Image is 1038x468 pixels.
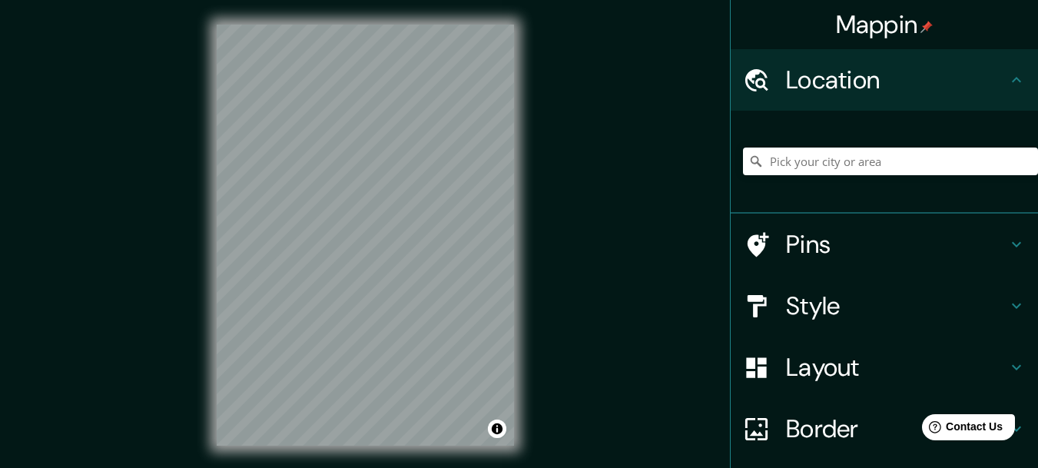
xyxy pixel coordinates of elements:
[731,398,1038,460] div: Border
[786,65,1007,95] h4: Location
[786,229,1007,260] h4: Pins
[920,21,933,33] img: pin-icon.png
[731,337,1038,398] div: Layout
[731,49,1038,111] div: Location
[217,25,514,446] canvas: Map
[786,290,1007,321] h4: Style
[731,214,1038,275] div: Pins
[901,408,1021,451] iframe: Help widget launcher
[743,148,1038,175] input: Pick your city or area
[786,413,1007,444] h4: Border
[488,420,506,438] button: Toggle attribution
[731,275,1038,337] div: Style
[836,9,934,40] h4: Mappin
[786,352,1007,383] h4: Layout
